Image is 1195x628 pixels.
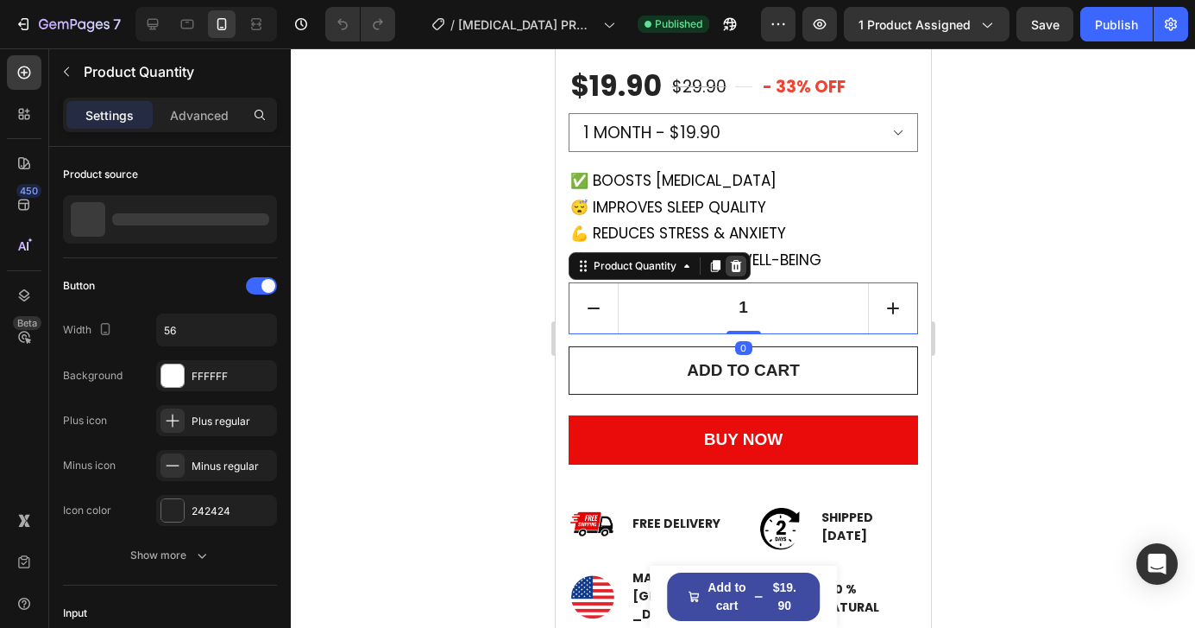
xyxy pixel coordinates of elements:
[1136,543,1178,585] div: Open Intercom Messenger
[85,106,134,124] p: Settings
[192,504,273,519] div: 242424
[844,7,1009,41] button: 1 product assigned
[450,16,455,34] span: /
[16,184,41,198] div: 450
[556,48,931,628] iframe: Design area
[859,16,971,34] span: 1 product assigned
[63,606,87,621] div: Input
[192,459,273,474] div: Minus regular
[1031,17,1060,32] span: Save
[157,314,276,346] input: Auto
[63,413,107,428] div: Plus icon
[130,547,211,564] div: Show more
[1080,7,1153,41] button: Publish
[63,540,277,571] button: Show more
[1016,7,1073,41] button: Save
[192,414,273,429] div: Plus regular
[63,503,111,518] div: Icon color
[170,106,229,124] p: Advanced
[63,319,116,342] div: Width
[1095,16,1138,34] div: Publish
[458,16,596,34] span: [MEDICAL_DATA] PRODUCT PAGE
[325,7,395,41] div: Undo/Redo
[63,167,138,182] div: Product source
[63,458,116,473] div: Minus icon
[84,61,270,82] p: Product Quantity
[63,278,95,294] div: Button
[655,16,702,32] span: Published
[113,14,121,35] p: 7
[13,316,41,330] div: Beta
[7,7,129,41] button: 7
[192,369,273,384] div: FFFFFF
[63,368,123,384] div: Background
